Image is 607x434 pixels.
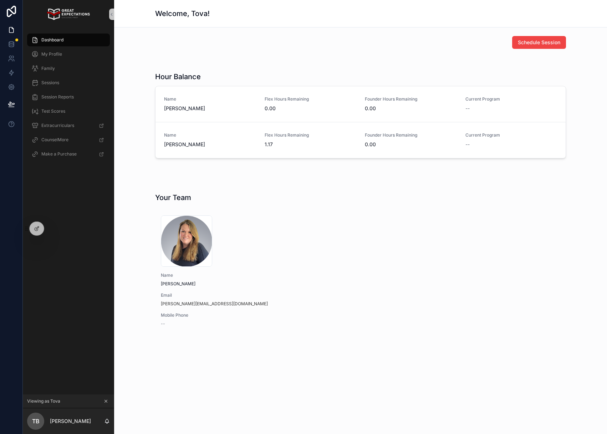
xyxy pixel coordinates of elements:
span: Viewing as Tova [27,398,60,404]
span: CounselMore [41,137,68,143]
span: 0.00 [365,141,457,148]
span: -- [465,105,470,112]
span: Flex Hours Remaining [265,132,357,138]
span: [PERSON_NAME] [161,281,286,287]
a: Family [27,62,110,75]
span: Email [161,292,286,298]
span: Test Scores [41,108,65,114]
button: Schedule Session [512,36,566,49]
p: [PERSON_NAME] [50,418,91,425]
span: Mobile Phone [161,312,286,318]
a: My Profile [27,48,110,61]
span: 1.17 [265,141,357,148]
span: TB [32,417,40,425]
span: 0.00 [365,105,457,112]
span: Extracurriculars [41,123,74,128]
span: [PERSON_NAME] [164,105,256,112]
span: Name [164,132,256,138]
img: App logo [47,9,90,20]
span: Founder Hours Remaining [365,132,457,138]
span: Schedule Session [518,39,560,46]
span: Make a Purchase [41,151,77,157]
span: Current Program [465,132,557,138]
a: Sessions [27,76,110,89]
span: Name [164,96,256,102]
span: Flex Hours Remaining [265,96,357,102]
a: Dashboard [27,34,110,46]
span: Family [41,66,55,71]
span: 0.00 [265,105,357,112]
span: -- [465,141,470,148]
h1: Welcome, Tova! [155,9,210,19]
a: Extracurriculars [27,119,110,132]
a: Make a Purchase [27,148,110,160]
span: [PERSON_NAME] [164,141,256,148]
span: My Profile [41,51,62,57]
h1: Hour Balance [155,72,201,82]
span: Dashboard [41,37,63,43]
span: -- [161,321,165,327]
span: Founder Hours Remaining [365,96,457,102]
span: Session Reports [41,94,74,100]
div: scrollable content [23,29,114,170]
a: Session Reports [27,91,110,103]
span: Sessions [41,80,59,86]
span: Name [161,272,286,278]
h1: Your Team [155,193,191,203]
span: Current Program [465,96,557,102]
a: Test Scores [27,105,110,118]
a: CounselMore [27,133,110,146]
a: [PERSON_NAME][EMAIL_ADDRESS][DOMAIN_NAME] [161,301,268,307]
